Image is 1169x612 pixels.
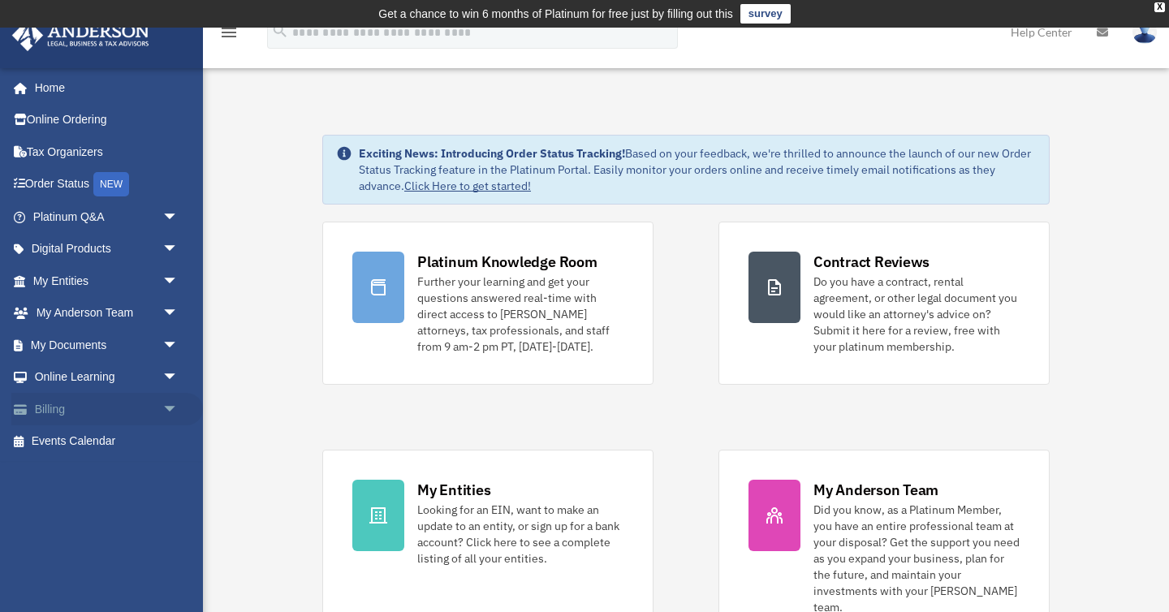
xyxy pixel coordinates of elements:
[11,425,203,458] a: Events Calendar
[718,222,1050,385] a: Contract Reviews Do you have a contract, rental agreement, or other legal document you would like...
[11,393,203,425] a: Billingarrow_drop_down
[162,265,195,298] span: arrow_drop_down
[11,297,203,330] a: My Anderson Teamarrow_drop_down
[162,329,195,362] span: arrow_drop_down
[322,222,654,385] a: Platinum Knowledge Room Further your learning and get your questions answered real-time with dire...
[359,145,1036,194] div: Based on your feedback, we're thrilled to announce the launch of our new Order Status Tracking fe...
[417,252,597,272] div: Platinum Knowledge Room
[162,361,195,394] span: arrow_drop_down
[11,361,203,394] a: Online Learningarrow_drop_down
[1132,20,1157,44] img: User Pic
[359,146,625,161] strong: Exciting News: Introducing Order Status Tracking!
[417,480,490,500] div: My Entities
[11,200,203,233] a: Platinum Q&Aarrow_drop_down
[11,233,203,265] a: Digital Productsarrow_drop_down
[11,71,195,104] a: Home
[162,200,195,234] span: arrow_drop_down
[11,329,203,361] a: My Documentsarrow_drop_down
[11,168,203,201] a: Order StatusNEW
[11,104,203,136] a: Online Ordering
[404,179,531,193] a: Click Here to get started!
[417,502,623,567] div: Looking for an EIN, want to make an update to an entity, or sign up for a bank account? Click her...
[417,274,623,355] div: Further your learning and get your questions answered real-time with direct access to [PERSON_NAM...
[219,28,239,42] a: menu
[11,265,203,297] a: My Entitiesarrow_drop_down
[378,4,733,24] div: Get a chance to win 6 months of Platinum for free just by filling out this
[93,172,129,196] div: NEW
[271,22,289,40] i: search
[11,136,203,168] a: Tax Organizers
[162,233,195,266] span: arrow_drop_down
[740,4,791,24] a: survey
[813,274,1020,355] div: Do you have a contract, rental agreement, or other legal document you would like an attorney's ad...
[813,252,930,272] div: Contract Reviews
[1154,2,1165,12] div: close
[813,480,938,500] div: My Anderson Team
[7,19,154,51] img: Anderson Advisors Platinum Portal
[219,23,239,42] i: menu
[162,393,195,426] span: arrow_drop_down
[162,297,195,330] span: arrow_drop_down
